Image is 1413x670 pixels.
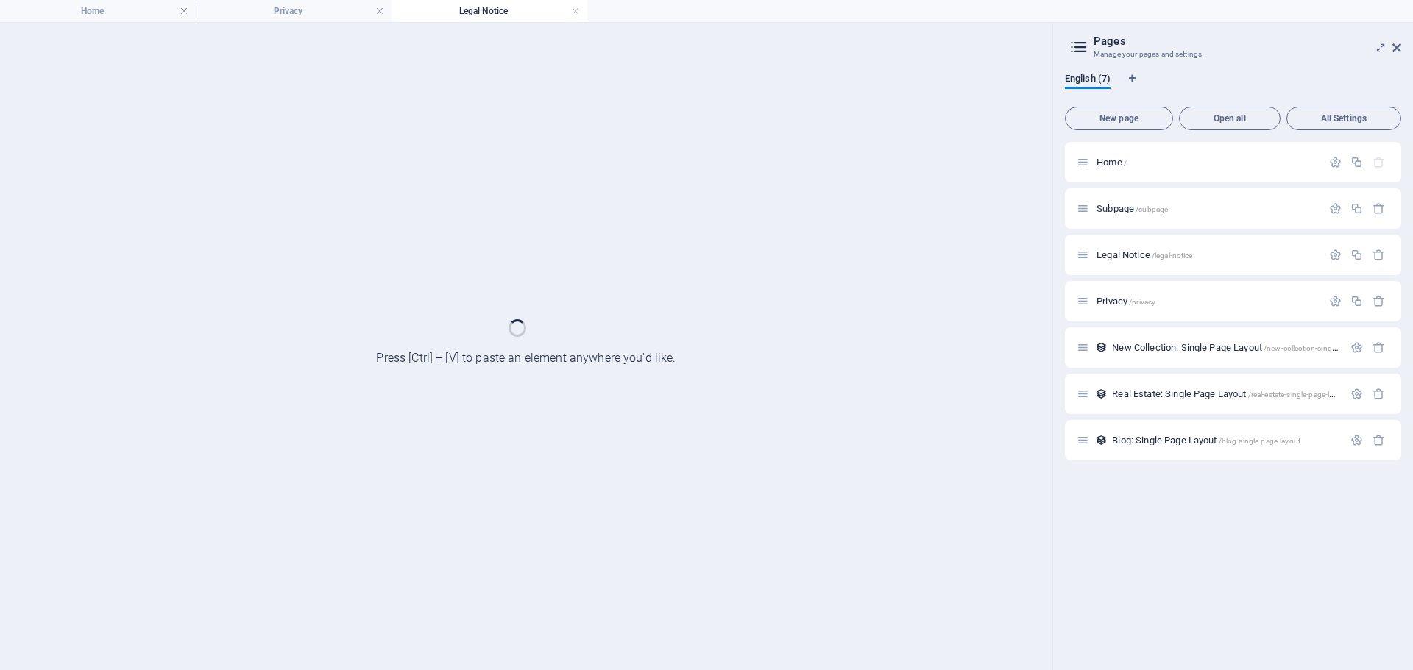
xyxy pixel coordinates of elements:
span: Click to open page [1097,157,1127,168]
div: Duplicate [1350,202,1363,215]
div: Settings [1350,388,1363,400]
div: Duplicate [1350,295,1363,307]
div: This layout is used as a template for all items (e.g. a blog post) of this collection. The conten... [1095,388,1108,400]
span: Click to open page [1112,435,1300,446]
div: Language Tabs [1065,73,1401,101]
div: Settings [1350,341,1363,354]
h3: Manage your pages and settings [1094,48,1372,61]
button: New page [1065,107,1173,130]
span: New Collection: Single Page Layout [1112,342,1378,353]
div: Remove [1373,295,1385,307]
span: English (7) [1065,70,1111,90]
h4: Privacy [196,3,392,19]
h4: Legal Notice [392,3,587,19]
div: Privacy/privacy [1092,296,1322,306]
span: Privacy [1097,296,1155,307]
span: Subpage [1097,203,1168,214]
div: Legal Notice/legal-notice [1092,250,1322,260]
span: Legal Notice [1097,249,1192,260]
button: Open all [1179,107,1281,130]
span: Click to open page [1112,388,1348,399]
div: Settings [1329,156,1342,168]
span: Open all [1186,114,1274,123]
button: All Settings [1286,107,1401,130]
span: / [1124,159,1127,167]
span: /blog-single-page-layout [1219,437,1300,445]
div: Subpage/subpage [1092,204,1322,213]
h2: Pages [1094,35,1401,48]
span: All Settings [1293,114,1395,123]
div: Real Estate: Single Page Layout/real-estate-single-page-layout [1108,389,1343,399]
div: Remove [1373,434,1385,446]
div: Duplicate [1350,249,1363,261]
div: The startpage cannot be deleted [1373,156,1385,168]
span: /real-estate-single-page-layout [1248,391,1348,399]
div: Remove [1373,341,1385,354]
span: New page [1072,114,1166,123]
div: Settings [1350,434,1363,446]
div: Remove [1373,202,1385,215]
span: /legal-notice [1152,252,1193,260]
div: Home/ [1092,157,1322,167]
div: New Collection: Single Page Layout/new-collection-single-page-layout [1108,343,1343,352]
div: This layout is used as a template for all items (e.g. a blog post) of this collection. The conten... [1095,341,1108,354]
div: Settings [1329,295,1342,307]
div: Remove [1373,249,1385,261]
div: Remove [1373,388,1385,400]
span: /privacy [1129,298,1155,306]
div: Duplicate [1350,156,1363,168]
div: Settings [1329,249,1342,261]
span: /new-collection-single-page-layout [1264,344,1379,352]
div: This layout is used as a template for all items (e.g. a blog post) of this collection. The conten... [1095,434,1108,446]
span: /subpage [1136,205,1168,213]
div: Blog: Single Page Layout/blog-single-page-layout [1108,435,1343,445]
div: Settings [1329,202,1342,215]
